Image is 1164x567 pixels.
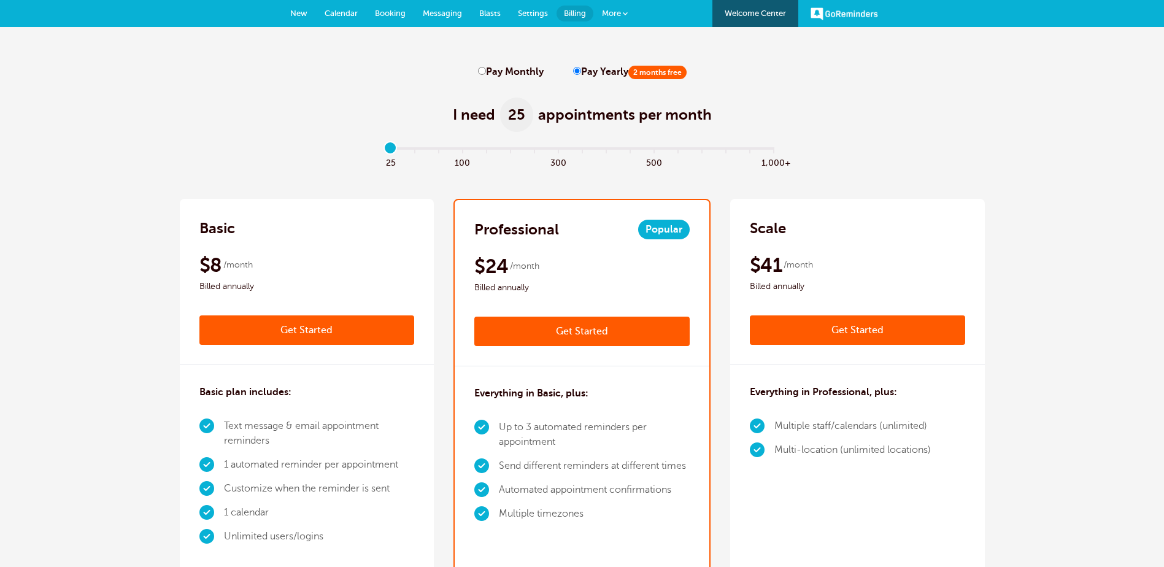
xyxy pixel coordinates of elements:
[784,258,813,272] span: /month
[474,220,559,239] h2: Professional
[224,525,415,549] li: Unlimited users/logins
[474,254,508,279] span: $24
[518,9,548,18] span: Settings
[499,502,690,526] li: Multiple timezones
[499,415,690,454] li: Up to 3 automated reminders per appointment
[224,501,415,525] li: 1 calendar
[557,6,593,21] a: Billing
[510,259,539,274] span: /month
[224,477,415,501] li: Customize when the reminder is sent
[290,9,307,18] span: New
[478,66,544,78] label: Pay Monthly
[499,478,690,502] li: Automated appointment confirmations
[199,385,291,399] h3: Basic plan includes:
[642,155,666,169] span: 500
[546,155,570,169] span: 300
[638,220,690,239] span: Popular
[479,9,501,18] span: Blasts
[500,98,533,132] span: 25
[478,67,486,75] input: Pay Monthly
[750,279,965,294] span: Billed annually
[423,9,462,18] span: Messaging
[224,453,415,477] li: 1 automated reminder per appointment
[474,280,690,295] span: Billed annually
[750,315,965,345] a: Get Started
[375,9,406,18] span: Booking
[750,253,782,277] span: $41
[573,66,687,78] label: Pay Yearly
[325,9,358,18] span: Calendar
[199,218,235,238] h2: Basic
[538,105,712,125] span: appointments per month
[628,66,687,79] span: 2 months free
[453,105,495,125] span: I need
[224,414,415,453] li: Text message & email appointment reminders
[573,67,581,75] input: Pay Yearly2 months free
[199,253,222,277] span: $8
[223,258,253,272] span: /month
[450,155,474,169] span: 100
[379,155,403,169] span: 25
[774,438,931,462] li: Multi-location (unlimited locations)
[564,9,586,18] span: Billing
[199,279,415,294] span: Billed annually
[499,454,690,478] li: Send different reminders at different times
[602,9,621,18] span: More
[761,155,785,169] span: 1,000+
[474,317,690,346] a: Get Started
[750,385,897,399] h3: Everything in Professional, plus:
[750,218,786,238] h2: Scale
[199,315,415,345] a: Get Started
[774,414,931,438] li: Multiple staff/calendars (unlimited)
[474,386,588,401] h3: Everything in Basic, plus:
